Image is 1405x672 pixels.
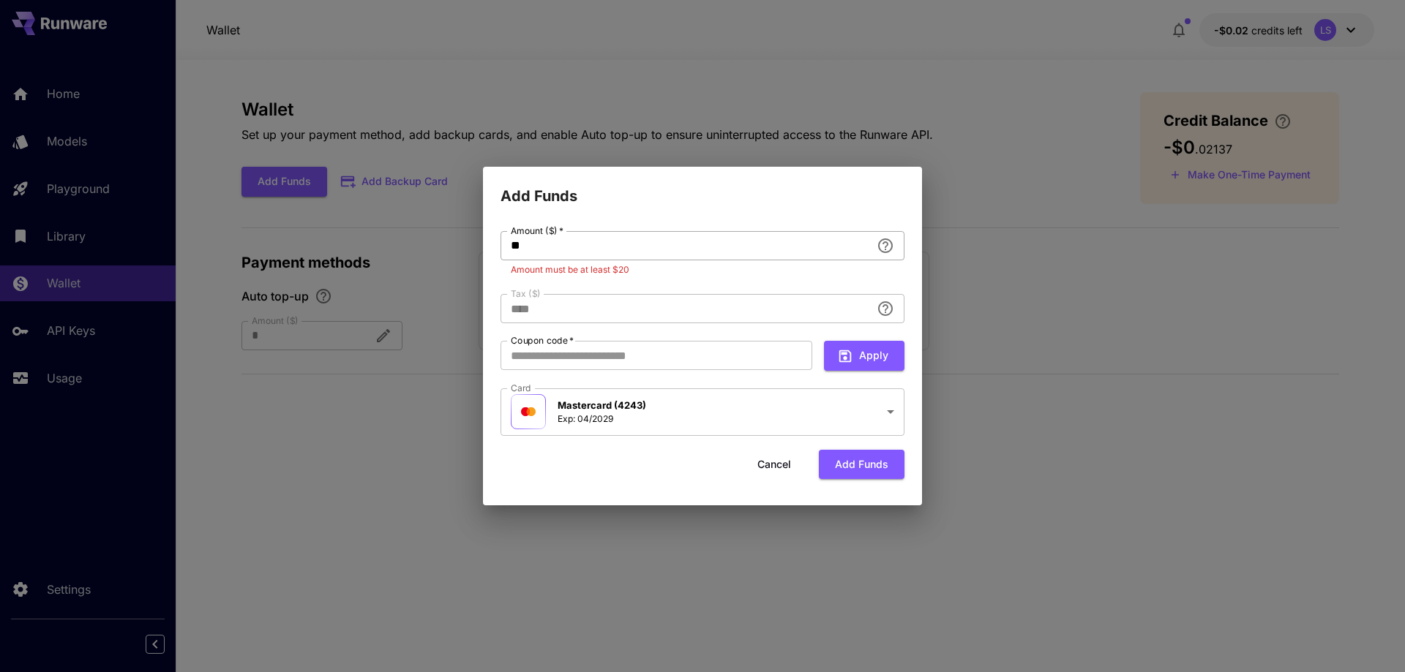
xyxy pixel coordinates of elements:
label: Amount ($) [511,224,563,237]
label: Tax ($) [511,287,541,300]
p: Mastercard (4243) [558,399,646,413]
button: Cancel [741,450,807,480]
label: Card [511,382,531,394]
p: Amount must be at least $20 [511,263,894,277]
label: Coupon code [511,334,574,347]
button: Apply [824,341,904,371]
h2: Add Funds [483,167,922,208]
p: Exp: 04/2029 [558,412,646,426]
button: Add funds [819,450,904,480]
